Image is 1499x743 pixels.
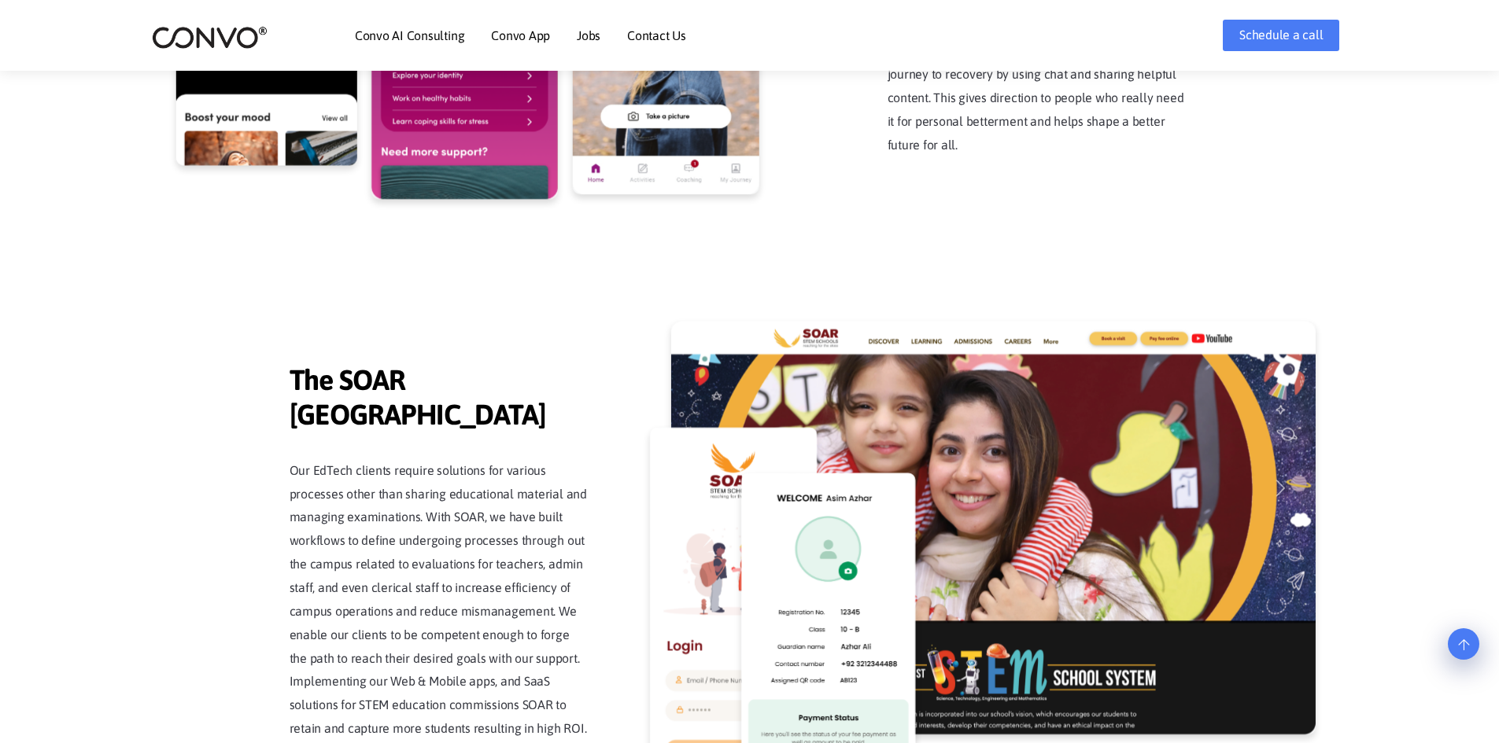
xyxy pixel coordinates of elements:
[355,29,464,42] a: Convo AI Consulting
[290,363,589,435] span: The SOAR [GEOGRAPHIC_DATA]
[491,29,550,42] a: Convo App
[627,29,686,42] a: Contact Us
[1223,20,1339,51] a: Schedule a call
[577,29,600,42] a: Jobs
[290,459,589,741] p: Our EdTech clients require solutions for various processes other than sharing educational materia...
[152,25,268,50] img: logo_2.png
